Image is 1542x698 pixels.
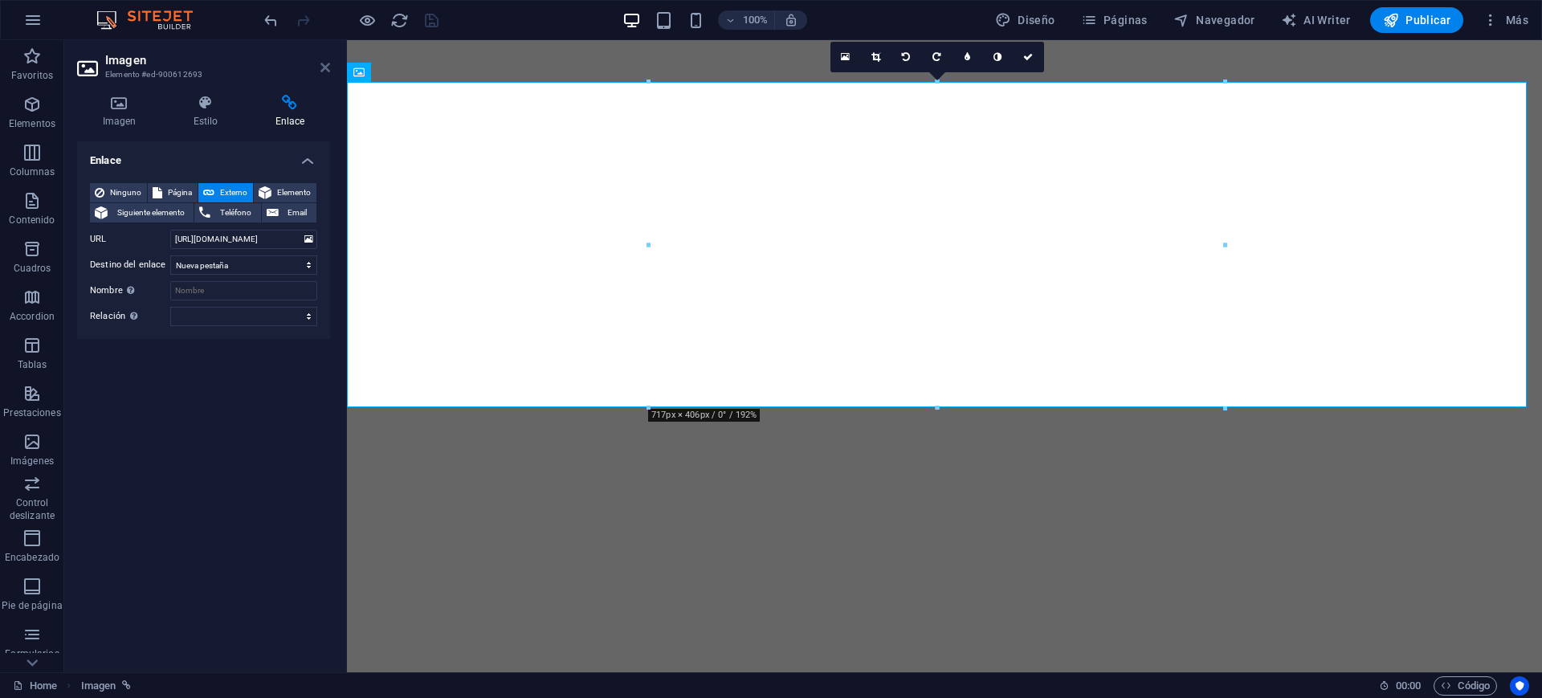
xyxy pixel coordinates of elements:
button: Email [262,203,316,222]
button: Publicar [1370,7,1464,33]
label: Destino del enlace [90,255,170,275]
i: Deshacer: Cambiar texto (Ctrl+Z) [262,11,280,30]
i: Este elemento está vinculado [122,681,131,690]
button: Teléfono [194,203,260,222]
p: Columnas [10,165,55,178]
button: Ninguno [90,183,147,202]
p: Elementos [9,117,55,130]
p: Contenido [9,214,55,227]
i: Al redimensionar, ajustar el nivel de zoom automáticamente para ajustarse al dispositivo elegido. [784,13,798,27]
p: Cuadros [14,262,51,275]
button: Diseño [989,7,1062,33]
button: Página [148,183,198,202]
span: Elemento [276,183,312,202]
button: Navegador [1167,7,1262,33]
button: undo [261,10,280,30]
a: Desenfoque [953,42,983,72]
button: Haz clic para salir del modo de previsualización y seguir editando [357,10,377,30]
button: Usercentrics [1510,676,1529,696]
p: Prestaciones [3,406,60,419]
span: : [1407,680,1409,692]
h4: Enlace [77,141,330,170]
h4: Imagen [77,95,168,129]
button: Externo [198,183,253,202]
span: Haz clic para seleccionar y doble clic para editar [81,676,116,696]
label: Nombre [90,281,170,300]
span: Publicar [1383,12,1451,28]
h3: Elemento #ed-900612693 [105,67,298,82]
span: Navegador [1173,12,1255,28]
img: Editor Logo [92,10,213,30]
span: Páginas [1081,12,1148,28]
a: Escala de grises [983,42,1014,72]
button: reload [390,10,409,30]
span: Email [284,203,312,222]
p: Pie de página [2,599,62,612]
button: Código [1434,676,1497,696]
h6: 100% [742,10,768,30]
span: Ninguno [109,183,142,202]
span: Página [167,183,193,202]
span: Siguiente elemento [112,203,189,222]
p: Formularios [5,647,59,660]
span: AI Writer [1281,12,1351,28]
label: URL [90,230,170,249]
h2: Imagen [105,53,330,67]
input: Nombre [170,281,317,300]
span: Teléfono [215,203,255,222]
span: Código [1441,676,1490,696]
span: Diseño [995,12,1055,28]
span: Más [1483,12,1528,28]
button: Siguiente elemento [90,203,194,222]
span: Externo [219,183,248,202]
h6: Tiempo de la sesión [1379,676,1422,696]
p: Accordion [10,310,55,323]
button: Elemento [254,183,316,202]
h4: Enlace [250,95,330,129]
button: Páginas [1075,7,1154,33]
button: Más [1476,7,1535,33]
input: URL... [170,230,317,249]
h4: Estilo [168,95,250,129]
label: Relación [90,307,170,326]
a: Girar 90° a la izquierda [891,42,922,72]
a: Modo de recorte [861,42,891,72]
a: Selecciona archivos del administrador de archivos, de la galería de fotos o carga archivo(s) [830,42,861,72]
p: Favoritos [11,69,53,82]
button: 100% [718,10,775,30]
p: Encabezado [5,551,59,564]
a: Haz clic para cancelar la selección y doble clic para abrir páginas [13,676,57,696]
div: Diseño (Ctrl+Alt+Y) [989,7,1062,33]
p: Tablas [18,358,47,371]
nav: breadcrumb [81,676,132,696]
button: AI Writer [1275,7,1357,33]
a: Girar 90° a la derecha [922,42,953,72]
a: Confirmar ( Ctrl ⏎ ) [1014,42,1044,72]
i: Volver a cargar página [390,11,409,30]
span: 00 00 [1396,676,1421,696]
p: Imágenes [10,455,54,467]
